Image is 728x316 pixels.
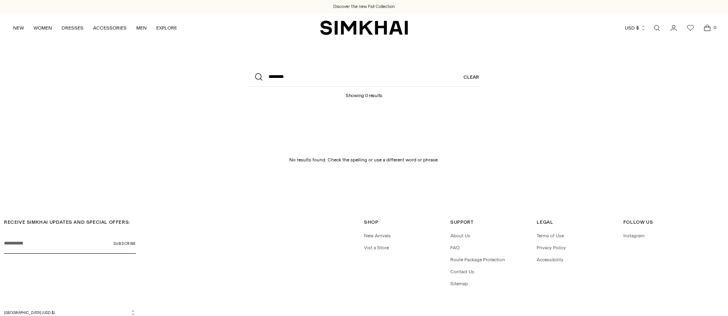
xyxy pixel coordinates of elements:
[4,310,136,316] button: [GEOGRAPHIC_DATA] (USD $)
[136,19,147,37] a: MEN
[450,281,468,286] a: Sitemap
[34,19,52,37] a: WOMEN
[320,20,408,36] a: SIMKHAI
[346,87,382,98] h1: Showing 0 results
[289,156,439,163] div: No results found. Check the spelling or use a different word or phrase.
[450,245,459,250] a: FAQ
[450,233,470,238] a: About Us
[625,19,646,37] button: USD $
[649,20,665,36] a: Open search modal
[13,19,24,37] a: NEW
[699,20,715,36] a: Open cart modal
[537,257,563,262] a: Accessibility
[537,219,553,225] span: Legal
[666,20,682,36] a: Go to the account page
[537,233,564,238] a: Terms of Use
[711,24,718,31] span: 0
[364,233,391,238] a: New Arrivals
[4,219,130,225] span: RECEIVE SIMKHAI UPDATES AND SPECIAL OFFERS:
[364,245,389,250] a: Vist a Store
[682,20,698,36] a: Wishlist
[62,19,84,37] a: DRESSES
[623,233,644,238] a: Instagram
[450,257,505,262] a: Route Package Protection
[463,68,479,87] a: Clear
[450,219,473,225] span: Support
[93,19,127,37] a: ACCESSORIES
[156,19,177,37] a: EXPLORE
[364,219,378,225] span: Shop
[623,219,653,225] span: Follow Us
[450,269,474,274] a: Contact Us
[249,68,269,87] button: Search
[113,234,136,254] button: Subscribe
[537,245,566,250] a: Privacy Policy
[333,4,395,10] a: Discover the new Fall Collection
